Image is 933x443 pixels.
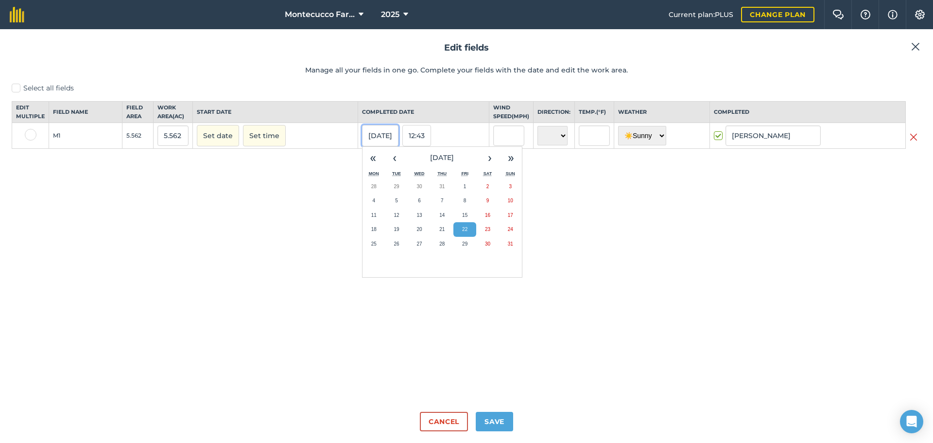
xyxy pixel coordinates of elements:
button: August 14, 2025 [431,208,453,223]
button: « [363,147,384,168]
th: Edit multiple [12,102,49,123]
abbr: August 13, 2025 [416,213,422,218]
abbr: August 31, 2025 [508,241,513,247]
abbr: Tuesday [392,171,401,176]
button: Cancel [420,412,468,431]
img: A cog icon [914,10,926,19]
th: Start date [193,102,358,123]
label: Select all fields [12,83,921,93]
a: Change plan [741,7,814,22]
abbr: Sunday [506,171,515,176]
abbr: August 5, 2025 [395,198,398,203]
button: August 28, 2025 [431,237,453,251]
button: ‹ [384,147,405,168]
th: Temp. ( ° F ) [574,102,614,123]
img: fieldmargin Logo [10,7,24,22]
abbr: August 23, 2025 [485,227,490,232]
img: svg+xml;base64,PHN2ZyB4bWxucz0iaHR0cDovL3d3dy53My5vcmcvMjAwMC9zdmciIHdpZHRoPSIxNyIgaGVpZ2h0PSIxNy... [888,9,898,20]
th: Work area ( Ac ) [154,102,193,123]
abbr: August 15, 2025 [462,213,467,218]
abbr: August 11, 2025 [371,213,377,218]
button: July 31, 2025 [431,179,453,194]
abbr: August 26, 2025 [394,241,399,247]
button: August 5, 2025 [385,194,408,208]
button: August 27, 2025 [408,237,431,251]
abbr: Monday [369,171,379,176]
button: August 13, 2025 [408,208,431,223]
th: Completed [709,102,905,123]
button: [DATE] [362,125,398,146]
abbr: Wednesday [414,171,424,176]
th: Field name [49,102,122,123]
button: Save [476,412,513,431]
button: August 19, 2025 [385,222,408,237]
img: A question mark icon [860,10,871,19]
button: August 25, 2025 [363,237,385,251]
abbr: August 3, 2025 [509,184,512,189]
button: [DATE] [405,147,479,168]
button: August 9, 2025 [476,194,499,208]
img: Two speech bubbles overlapping with the left bubble in the forefront [832,10,844,19]
td: 5.562 [122,123,154,149]
abbr: August 4, 2025 [372,198,375,203]
abbr: August 14, 2025 [439,213,445,218]
abbr: August 8, 2025 [464,198,466,203]
button: August 24, 2025 [499,222,522,237]
abbr: July 31, 2025 [439,184,445,189]
abbr: July 28, 2025 [371,184,377,189]
button: August 3, 2025 [499,179,522,194]
p: Manage all your fields in one go. Complete your fields with the date and edit the work area. [12,65,921,75]
abbr: August 1, 2025 [464,184,466,189]
abbr: August 10, 2025 [508,198,513,203]
button: Set time [243,125,286,146]
td: M1 [49,123,122,149]
abbr: August 24, 2025 [508,227,513,232]
button: August 8, 2025 [453,194,476,208]
button: August 26, 2025 [385,237,408,251]
abbr: August 28, 2025 [439,241,445,247]
abbr: August 21, 2025 [439,227,445,232]
button: August 22, 2025 [453,222,476,237]
abbr: August 20, 2025 [416,227,422,232]
abbr: August 29, 2025 [462,241,467,247]
abbr: Saturday [484,171,492,176]
button: July 28, 2025 [363,179,385,194]
abbr: Thursday [438,171,447,176]
button: August 21, 2025 [431,222,453,237]
abbr: August 19, 2025 [394,227,399,232]
button: August 18, 2025 [363,222,385,237]
div: Open Intercom Messenger [900,410,923,433]
button: July 29, 2025 [385,179,408,194]
button: August 10, 2025 [499,194,522,208]
h2: Edit fields [12,41,921,55]
abbr: August 2, 2025 [486,184,489,189]
abbr: Friday [461,171,468,176]
span: [DATE] [430,153,454,162]
button: August 23, 2025 [476,222,499,237]
th: Completed date [358,102,489,123]
abbr: August 30, 2025 [485,241,490,247]
abbr: August 12, 2025 [394,213,399,218]
th: Direction: [533,102,574,123]
abbr: August 22, 2025 [462,227,467,232]
button: August 16, 2025 [476,208,499,223]
button: August 2, 2025 [476,179,499,194]
span: Current plan : PLUS [669,9,733,20]
button: August 11, 2025 [363,208,385,223]
button: August 4, 2025 [363,194,385,208]
abbr: August 17, 2025 [508,213,513,218]
button: Set date [197,125,239,146]
button: August 6, 2025 [408,194,431,208]
button: August 29, 2025 [453,237,476,251]
button: August 15, 2025 [453,208,476,223]
button: August 20, 2025 [408,222,431,237]
button: July 30, 2025 [408,179,431,194]
button: 12:43 [402,125,431,146]
button: August 31, 2025 [499,237,522,251]
span: Montecucco Farms ORGANIC [285,9,355,20]
span: 2025 [381,9,399,20]
button: August 7, 2025 [431,194,453,208]
th: Weather [614,102,709,123]
abbr: August 7, 2025 [441,198,444,203]
button: » [501,147,522,168]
